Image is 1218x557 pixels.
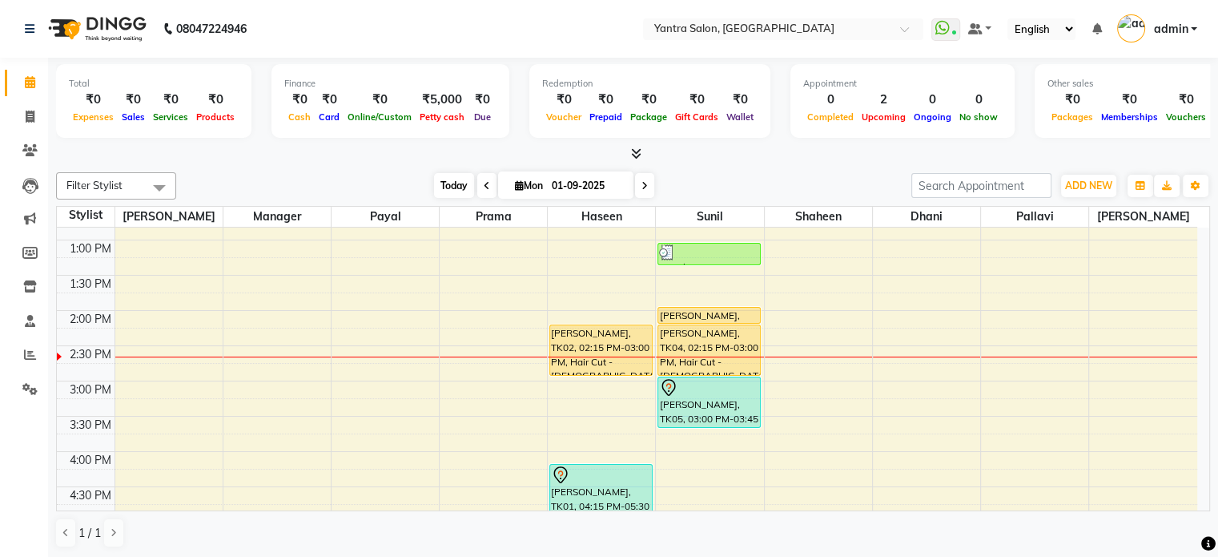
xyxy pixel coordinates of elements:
span: 1 / 1 [78,525,101,542]
div: ₹0 [722,91,758,109]
img: logo [41,6,151,51]
img: admin [1117,14,1145,42]
div: 0 [803,91,858,109]
div: ₹0 [69,91,118,109]
div: 1:30 PM [66,276,115,293]
div: ₹0 [284,91,315,109]
span: Package [626,111,671,123]
span: Expenses [69,111,118,123]
div: 2:00 PM [66,311,115,328]
span: Shaheen [765,207,872,227]
div: ₹0 [192,91,239,109]
div: ₹0 [118,91,149,109]
div: [PERSON_NAME], TK04, 02:00 PM-02:15 PM, Hair Wash & Conditioning [658,308,760,323]
div: 3:00 PM [66,381,115,398]
span: Due [470,111,495,123]
span: Pallavi [981,207,1088,227]
div: 1:00 PM [66,240,115,257]
div: Aastik, TK03, 01:05 PM-01:25 PM, [PERSON_NAME] Trim [658,244,760,264]
span: Card [315,111,344,123]
span: Dhani [873,207,980,227]
div: ₹0 [585,91,626,109]
span: Services [149,111,192,123]
div: 2 [858,91,910,109]
div: 3:30 PM [66,417,115,434]
div: Stylist [57,207,115,224]
span: Sales [118,111,149,123]
div: [PERSON_NAME], TK05, 03:00 PM-03:45 PM, Hair Cut - [DEMOGRAPHIC_DATA] [658,377,760,427]
span: Online/Custom [344,111,416,123]
div: ₹0 [1097,91,1162,109]
span: Manager [223,207,331,227]
span: Packages [1047,111,1097,123]
span: Today [434,173,474,198]
span: Voucher [542,111,585,123]
div: ₹0 [542,91,585,109]
div: 2:30 PM [66,346,115,363]
div: ₹0 [1047,91,1097,109]
div: [PERSON_NAME], TK01, 04:15 PM-05:30 PM, Hair Cut - [DEMOGRAPHIC_DATA] [550,465,652,550]
b: 08047224946 [176,6,247,51]
span: Mon [511,180,547,192]
input: 2025-09-01 [547,174,627,198]
span: Gift Cards [671,111,722,123]
div: Redemption [542,77,758,91]
span: Haseen [548,207,655,227]
div: [PERSON_NAME], TK02, 02:15 PM-03:00 PM, Hair Cut - [DEMOGRAPHIC_DATA] [550,325,652,375]
span: Payal [332,207,439,227]
span: Upcoming [858,111,910,123]
span: Cash [284,111,315,123]
div: ₹0 [468,91,496,109]
span: Wallet [722,111,758,123]
span: Prama [440,207,547,227]
span: Filter Stylist [66,179,123,192]
span: Vouchers [1162,111,1210,123]
div: ₹0 [1162,91,1210,109]
input: Search Appointment [911,173,1051,198]
div: ₹0 [626,91,671,109]
span: Sunil [656,207,763,227]
div: 4:00 PM [66,452,115,469]
span: Products [192,111,239,123]
div: ₹5,000 [416,91,468,109]
div: 4:30 PM [66,487,115,504]
span: Completed [803,111,858,123]
div: [PERSON_NAME], TK04, 02:15 PM-03:00 PM, Hair Cut - [DEMOGRAPHIC_DATA] [658,325,760,375]
span: [PERSON_NAME] [115,207,223,227]
div: 0 [910,91,955,109]
span: Petty cash [416,111,468,123]
div: ₹0 [344,91,416,109]
span: [PERSON_NAME] [1089,207,1197,227]
div: ₹0 [671,91,722,109]
span: Prepaid [585,111,626,123]
div: ₹0 [149,91,192,109]
span: Memberships [1097,111,1162,123]
div: Total [69,77,239,91]
button: ADD NEW [1061,175,1116,197]
div: Finance [284,77,496,91]
span: Ongoing [910,111,955,123]
span: ADD NEW [1065,180,1112,192]
div: Appointment [803,77,1002,91]
div: 0 [955,91,1002,109]
div: ₹0 [315,91,344,109]
span: admin [1153,21,1188,38]
span: No show [955,111,1002,123]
